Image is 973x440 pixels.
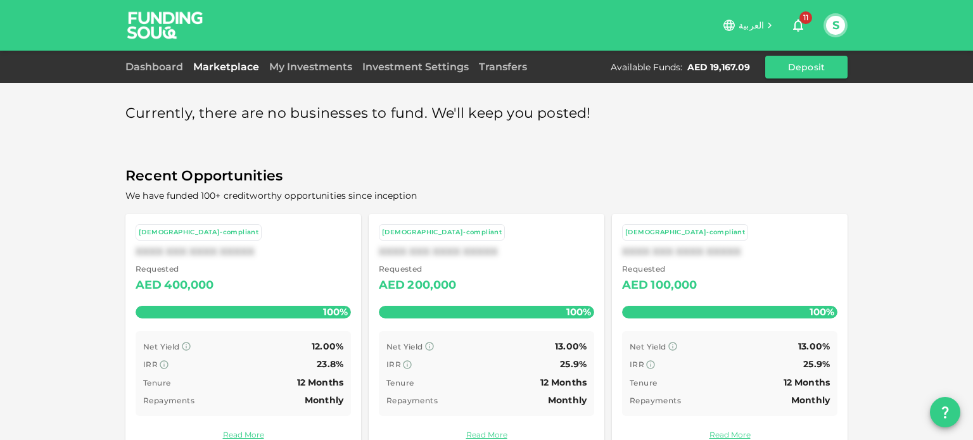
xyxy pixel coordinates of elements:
[386,396,438,405] span: Repayments
[630,396,681,405] span: Repayments
[143,360,158,369] span: IRR
[651,275,697,296] div: 100,000
[143,342,180,351] span: Net Yield
[386,378,414,387] span: Tenure
[540,377,587,388] span: 12 Months
[625,227,745,238] div: [DEMOGRAPHIC_DATA]-compliant
[784,377,830,388] span: 12 Months
[630,360,644,369] span: IRR
[739,20,764,31] span: العربية
[305,394,343,406] span: Monthly
[264,61,357,73] a: My Investments
[622,246,837,258] div: XXXX XXX XXXX XXXXX
[548,394,587,406] span: Monthly
[312,341,343,352] span: 12.00%
[560,358,587,370] span: 25.9%
[622,263,697,275] span: Requested
[765,56,848,79] button: Deposit
[630,378,657,387] span: Tenure
[622,275,648,296] div: AED
[125,190,417,201] span: We have funded 100+ creditworthy opportunities since inception
[136,263,214,275] span: Requested
[474,61,532,73] a: Transfers
[143,396,194,405] span: Repayments
[125,164,848,189] span: Recent Opportunities
[188,61,264,73] a: Marketplace
[297,377,343,388] span: 12 Months
[379,263,457,275] span: Requested
[136,246,351,258] div: XXXX XXX XXXX XXXXX
[386,360,401,369] span: IRR
[357,61,474,73] a: Investment Settings
[930,397,960,427] button: question
[785,13,811,38] button: 11
[799,11,812,24] span: 11
[806,303,837,321] span: 100%
[382,227,502,238] div: [DEMOGRAPHIC_DATA]-compliant
[798,341,830,352] span: 13.00%
[611,61,682,73] div: Available Funds :
[687,61,750,73] div: AED 19,167.09
[139,227,258,238] div: [DEMOGRAPHIC_DATA]-compliant
[826,16,845,35] button: S
[164,275,213,296] div: 400,000
[125,61,188,73] a: Dashboard
[791,394,830,406] span: Monthly
[386,342,423,351] span: Net Yield
[125,101,591,126] span: Currently, there are no businesses to fund. We'll keep you posted!
[803,358,830,370] span: 25.9%
[136,275,162,296] div: AED
[407,275,456,296] div: 200,000
[379,275,405,296] div: AED
[563,303,594,321] span: 100%
[317,358,343,370] span: 23.8%
[320,303,351,321] span: 100%
[143,378,170,387] span: Tenure
[379,246,594,258] div: XXXX XXX XXXX XXXXX
[630,342,666,351] span: Net Yield
[555,341,587,352] span: 13.00%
